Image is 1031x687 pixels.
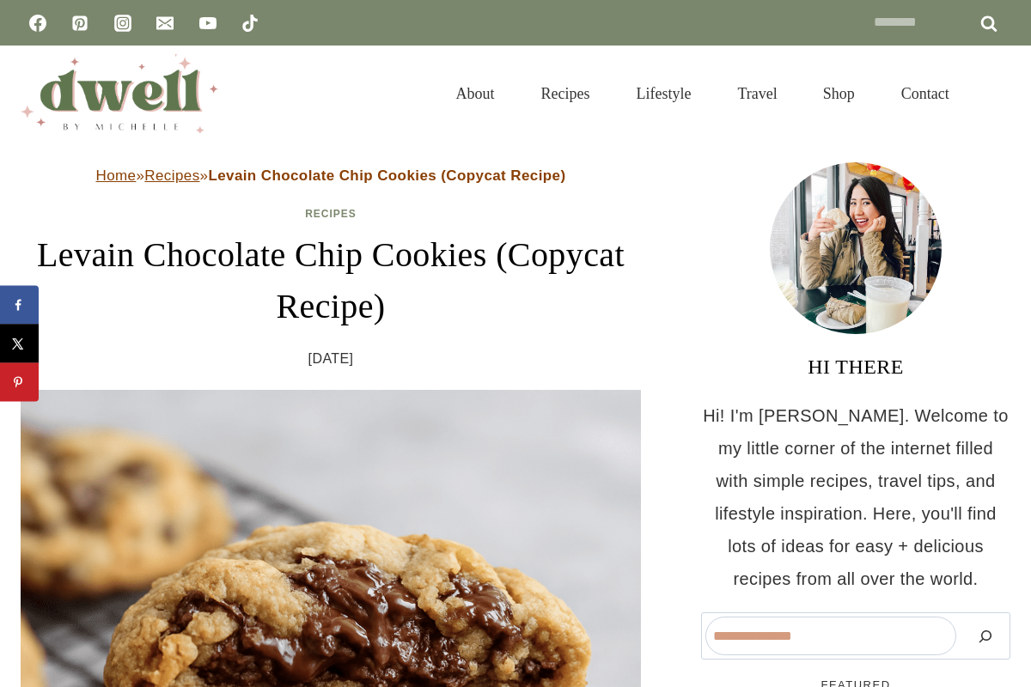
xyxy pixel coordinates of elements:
[701,351,1010,382] h3: HI THERE
[308,346,354,372] time: [DATE]
[96,167,566,184] span: » »
[96,167,137,184] a: Home
[21,6,55,40] a: Facebook
[800,64,878,124] a: Shop
[208,167,565,184] strong: Levain Chocolate Chip Cookies (Copycat Recipe)
[148,6,182,40] a: Email
[701,399,1010,595] p: Hi! I'm [PERSON_NAME]. Welcome to my little corner of the internet filled with simple recipes, tr...
[432,64,517,124] a: About
[517,64,613,124] a: Recipes
[714,64,800,124] a: Travel
[21,54,218,133] img: DWELL by michelle
[106,6,140,40] a: Instagram
[144,167,199,184] a: Recipes
[305,208,357,220] a: Recipes
[965,617,1006,655] button: Search
[981,79,1010,108] button: View Search Form
[191,6,225,40] a: YouTube
[233,6,267,40] a: TikTok
[613,64,714,124] a: Lifestyle
[432,64,973,124] nav: Primary Navigation
[878,64,973,124] a: Contact
[21,229,641,332] h1: Levain Chocolate Chip Cookies (Copycat Recipe)
[63,6,97,40] a: Pinterest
